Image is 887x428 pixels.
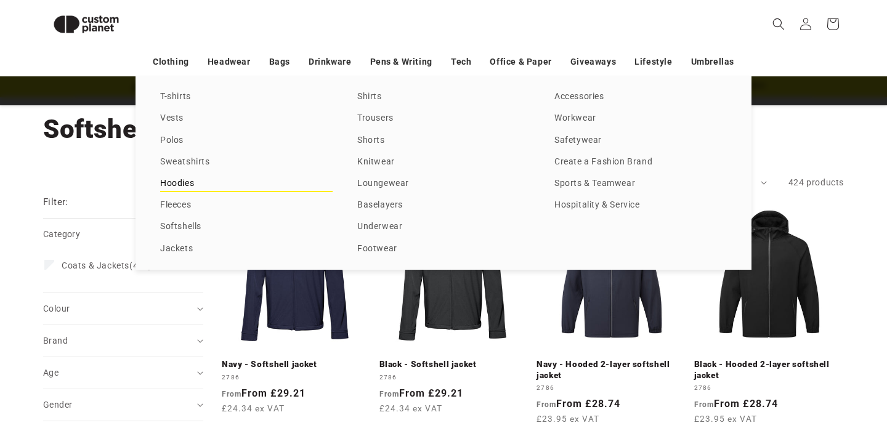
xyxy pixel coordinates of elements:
a: Headwear [208,51,251,73]
a: Clothing [153,51,189,73]
span: Gender [43,400,72,410]
a: Workwear [554,110,727,127]
a: Lifestyle [634,51,672,73]
a: Footwear [357,241,530,257]
a: Underwear [357,219,530,235]
a: Accessories [554,89,727,105]
span: Brand [43,336,68,345]
summary: Colour (0 selected) [43,293,203,325]
a: Jackets [160,241,333,257]
a: Shirts [357,89,530,105]
a: Giveaways [570,51,616,73]
a: Office & Paper [490,51,551,73]
a: Baselayers [357,197,530,214]
a: Pens & Writing [370,51,432,73]
a: Safetywear [554,132,727,149]
span: Coats & Jackets [62,260,129,270]
summary: Brand (0 selected) [43,325,203,357]
a: Shorts [357,132,530,149]
a: Loungewear [357,176,530,192]
a: Create a Fashion Brand [554,154,727,171]
a: Navy - Softshell jacket [222,359,372,370]
a: Hospitality & Service [554,197,727,214]
iframe: Chat Widget [676,295,887,428]
summary: Age (0 selected) [43,357,203,389]
a: T-shirts [160,89,333,105]
a: Hoodies [160,176,333,192]
a: Sports & Teamwear [554,176,727,192]
summary: Search [765,10,792,38]
span: Colour [43,304,70,313]
a: Umbrellas [691,51,734,73]
a: Trousers [357,110,530,127]
span: Age [43,368,59,378]
a: Vests [160,110,333,127]
a: Black - Softshell jacket [379,359,530,370]
img: Custom Planet [43,5,129,44]
a: Polos [160,132,333,149]
a: Fleeces [160,197,333,214]
summary: Gender (0 selected) [43,389,203,421]
a: Drinkware [309,51,351,73]
a: Sweatshirts [160,154,333,171]
a: Bags [269,51,290,73]
a: Navy - Hooded 2-layer softshell jacket [537,359,687,381]
a: Knitwear [357,154,530,171]
a: Softshells [160,219,333,235]
a: Tech [451,51,471,73]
